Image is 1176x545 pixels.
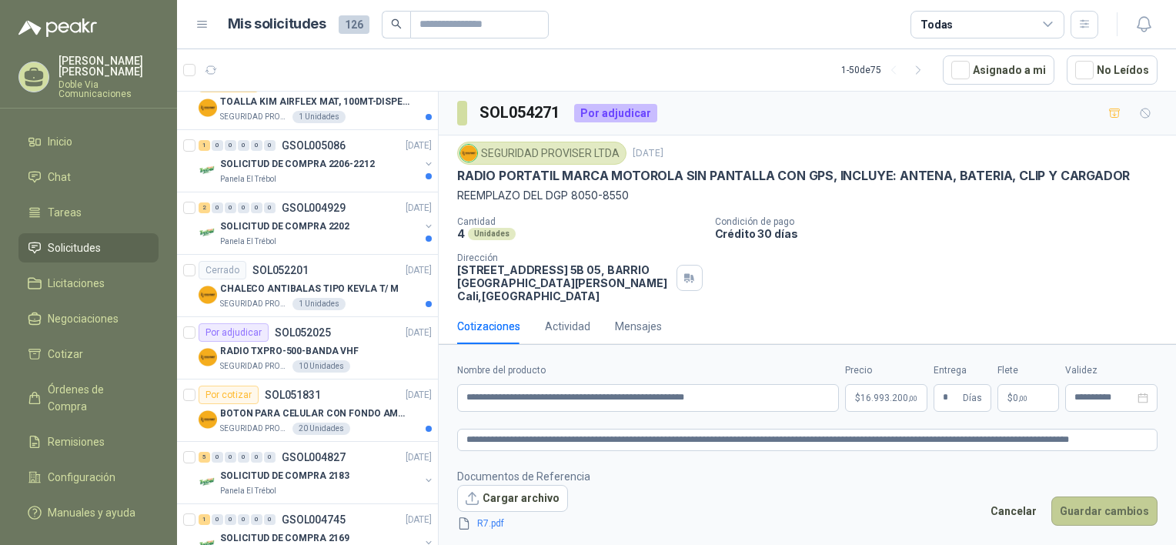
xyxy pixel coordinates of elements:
[252,265,309,276] p: SOL052201
[943,55,1054,85] button: Asignado a mi
[934,363,991,378] label: Entrega
[457,252,670,263] p: Dirección
[238,514,249,525] div: 0
[406,326,432,340] p: [DATE]
[199,99,217,117] img: Company Logo
[18,162,159,192] a: Chat
[199,386,259,404] div: Por cotizar
[292,298,346,310] div: 1 Unidades
[238,140,249,151] div: 0
[845,363,927,378] label: Precio
[251,140,262,151] div: 0
[457,187,1158,204] p: REEMPLAZO DEL DGP 8050-8550
[460,145,477,162] img: Company Logo
[225,452,236,463] div: 0
[18,375,159,421] a: Órdenes de Compra
[479,101,562,125] h3: SOL054271
[199,161,217,179] img: Company Logo
[199,323,269,342] div: Por adjudicar
[199,261,246,279] div: Cerrado
[199,140,210,151] div: 1
[48,169,71,186] span: Chat
[199,452,210,463] div: 5
[220,485,276,497] p: Panela El Trébol
[457,263,670,303] p: [STREET_ADDRESS] 5B 05, BARRIO [GEOGRAPHIC_DATA][PERSON_NAME] Cali , [GEOGRAPHIC_DATA]
[48,204,82,221] span: Tareas
[860,393,917,403] span: 16.993.200
[212,202,223,213] div: 0
[251,514,262,525] div: 0
[225,514,236,525] div: 0
[18,427,159,456] a: Remisiones
[228,13,326,35] h1: Mis solicitudes
[1051,497,1158,526] button: Guardar cambios
[220,173,276,186] p: Panela El Trébol
[18,233,159,262] a: Solicitudes
[18,304,159,333] a: Negociaciones
[1013,393,1027,403] span: 0
[545,318,590,335] div: Actividad
[264,514,276,525] div: 0
[18,269,159,298] a: Licitaciones
[18,18,97,37] img: Logo peakr
[238,452,249,463] div: 0
[18,498,159,527] a: Manuales y ayuda
[406,263,432,278] p: [DATE]
[18,463,159,492] a: Configuración
[48,381,144,415] span: Órdenes de Compra
[199,448,435,497] a: 5 0 0 0 0 0 GSOL004827[DATE] Company LogoSOLICITUD DE COMPRA 2183Panela El Trébol
[225,202,236,213] div: 0
[574,104,657,122] div: Por adjudicar
[212,452,223,463] div: 0
[457,485,568,513] button: Cargar archivo
[633,146,663,161] p: [DATE]
[406,139,432,153] p: [DATE]
[264,452,276,463] div: 0
[457,168,1130,184] p: RADIO PORTATIL MARCA MOTOROLA SIN PANTALLA CON GPS, INCLUYE: ANTENA, BATERIA, CLIP Y CARGADOR
[58,80,159,99] p: Doble Via Comunicaciones
[457,216,703,227] p: Cantidad
[457,227,465,240] p: 4
[48,133,72,150] span: Inicio
[845,384,927,412] p: $16.993.200,00
[199,199,435,248] a: 2 0 0 0 0 0 GSOL004929[DATE] Company LogoSOLICITUD DE COMPRA 2202Panela El Trébol
[48,504,135,521] span: Manuales y ayuda
[1018,394,1027,403] span: ,00
[1065,363,1158,378] label: Validez
[292,360,350,373] div: 10 Unidades
[199,410,217,429] img: Company Logo
[177,379,438,442] a: Por cotizarSOL051831[DATE] Company LogoBOTON PARA CELULAR CON FONDO AMARILLOSEGURIDAD PROVISER LT...
[615,318,662,335] div: Mensajes
[220,95,412,109] p: TOALLA KIM AIRFLEX MAT, 100MT-DISPENSADOR- caja x6
[220,423,289,435] p: SEGURIDAD PROVISER LTDA
[292,423,350,435] div: 20 Unidades
[220,344,359,359] p: RADIO TXPRO-500-BANDA VHF
[18,339,159,369] a: Cotizar
[48,275,105,292] span: Licitaciones
[199,514,210,525] div: 1
[282,452,346,463] p: GSOL004827
[282,514,346,525] p: GSOL004745
[982,497,1045,526] button: Cancelar
[220,282,399,296] p: CHALECO ANTIBALAS TIPO KEVLA T/ M
[199,223,217,242] img: Company Logo
[406,513,432,527] p: [DATE]
[48,346,83,363] span: Cotizar
[468,228,516,240] div: Unidades
[406,450,432,465] p: [DATE]
[177,255,438,317] a: CerradoSOL052201[DATE] Company LogoCHALECO ANTIBALAS TIPO KEVLA T/ MSEGURIDAD PROVISER LTDA1 Unid...
[212,514,223,525] div: 0
[220,469,349,483] p: SOLICITUD DE COMPRA 2183
[48,469,115,486] span: Configuración
[199,286,217,304] img: Company Logo
[265,390,321,400] p: SOL051831
[471,517,573,531] a: R7.pdf
[282,140,346,151] p: GSOL005086
[457,318,520,335] div: Cotizaciones
[339,15,369,34] span: 126
[199,348,217,366] img: Company Logo
[220,111,289,123] p: SEGURIDAD PROVISER LTDA
[58,55,159,77] p: [PERSON_NAME] [PERSON_NAME]
[406,201,432,216] p: [DATE]
[238,202,249,213] div: 0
